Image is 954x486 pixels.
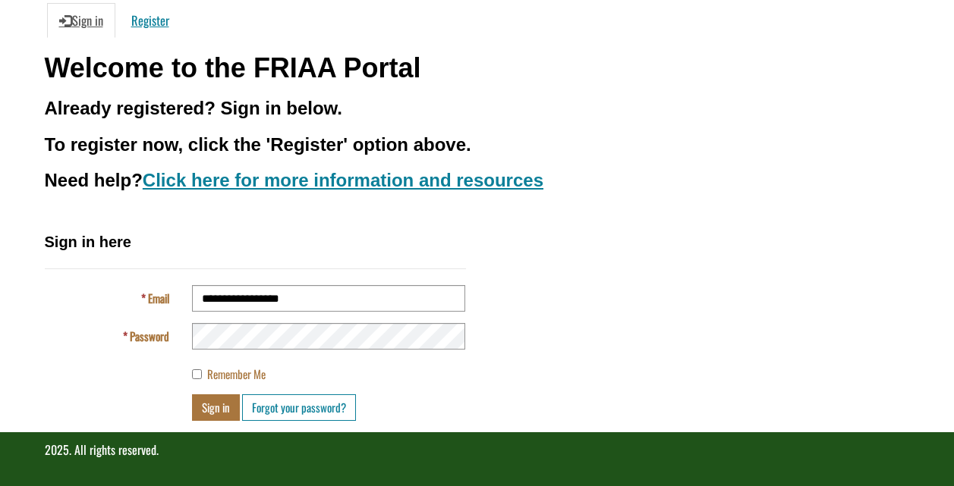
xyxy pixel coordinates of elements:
h3: To register now, click the 'Register' option above. [45,135,910,155]
p: 2025 [45,441,910,459]
input: Remember Me [192,369,202,379]
span: Remember Me [207,365,266,382]
h3: Need help? [45,171,910,190]
a: Forgot your password? [242,394,356,421]
a: Sign in [47,3,115,38]
span: . All rights reserved. [69,441,159,459]
h1: Welcome to the FRIAA Portal [45,53,910,83]
a: Register [119,3,181,38]
span: Sign in here [45,234,131,250]
button: Sign in [192,394,240,421]
a: Click here for more information and resources [143,170,543,190]
span: Password [130,328,169,344]
h3: Already registered? Sign in below. [45,99,910,118]
span: Email [148,290,169,306]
